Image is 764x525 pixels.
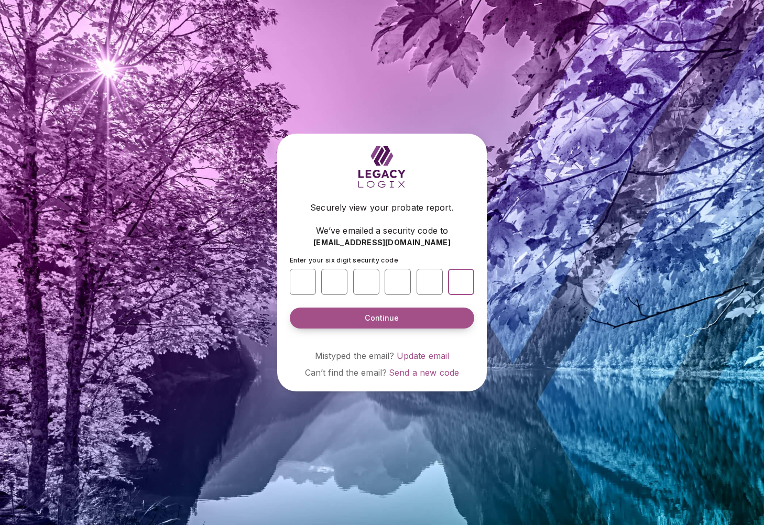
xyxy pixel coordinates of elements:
span: We’ve emailed a security code to [316,224,448,237]
span: Can’t find the email? [305,367,387,378]
span: Enter your six digit security code [290,256,398,264]
span: [EMAIL_ADDRESS][DOMAIN_NAME] [313,237,451,248]
span: Securely view your probate report. [310,201,453,214]
span: Mistyped the email? [315,351,395,361]
span: Continue [365,313,399,323]
a: Update email [397,351,450,361]
button: Continue [290,308,474,329]
a: Send a new code [389,367,459,378]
